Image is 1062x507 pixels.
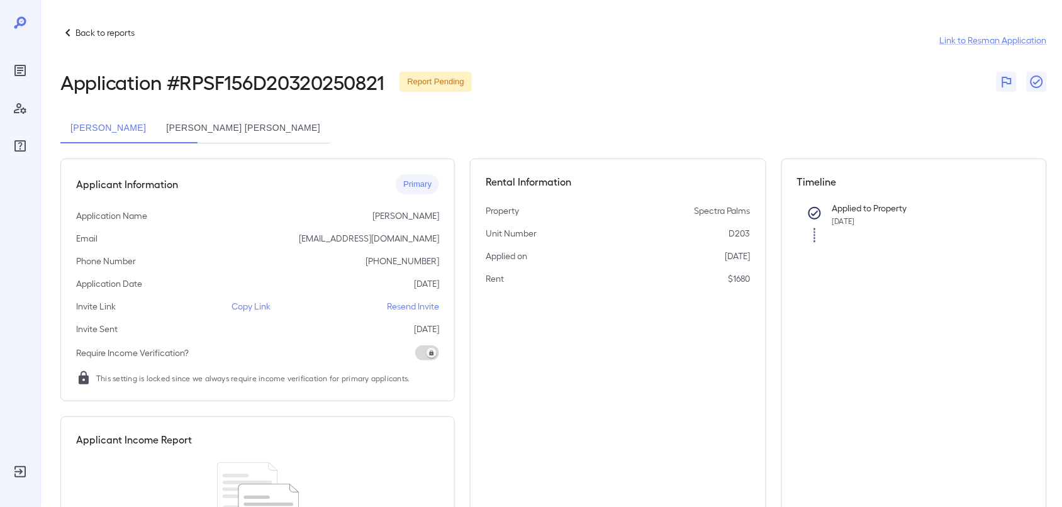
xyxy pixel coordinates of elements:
[940,34,1047,47] a: Link to Resman Application
[832,202,1011,214] p: Applied to Property
[10,98,30,118] div: Manage Users
[414,323,439,335] p: [DATE]
[75,26,135,39] p: Back to reports
[372,209,439,222] p: [PERSON_NAME]
[60,113,156,143] button: [PERSON_NAME]
[10,60,30,81] div: Reports
[76,347,189,359] p: Require Income Verification?
[76,255,136,267] p: Phone Number
[400,76,471,88] span: Report Pending
[997,72,1017,92] button: Flag Report
[387,300,439,313] p: Resend Invite
[60,70,384,93] h2: Application # RPSF156D20320250821
[797,174,1031,189] h5: Timeline
[96,372,410,384] span: This setting is locked since we always require income verification for primary applicants.
[486,272,504,285] p: Rent
[725,250,751,262] p: [DATE]
[76,300,116,313] p: Invite Link
[832,216,855,225] span: [DATE]
[486,174,750,189] h5: Rental Information
[729,227,751,240] p: D203
[10,136,30,156] div: FAQ
[366,255,439,267] p: [PHONE_NUMBER]
[232,300,271,313] p: Copy Link
[486,227,537,240] p: Unit Number
[486,204,519,217] p: Property
[1027,72,1047,92] button: Close Report
[414,277,439,290] p: [DATE]
[486,250,527,262] p: Applied on
[396,179,439,191] span: Primary
[76,177,178,192] h5: Applicant Information
[695,204,751,217] p: Spectra Palms
[76,277,142,290] p: Application Date
[76,323,118,335] p: Invite Sent
[76,432,192,447] h5: Applicant Income Report
[76,232,98,245] p: Email
[729,272,751,285] p: $1680
[76,209,147,222] p: Application Name
[10,462,30,482] div: Log Out
[299,232,439,245] p: [EMAIL_ADDRESS][DOMAIN_NAME]
[156,113,330,143] button: [PERSON_NAME] [PERSON_NAME]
